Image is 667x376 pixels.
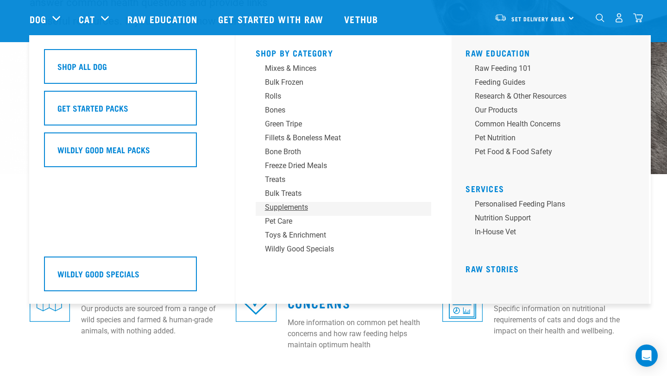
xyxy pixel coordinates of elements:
[57,102,128,114] h5: Get Started Packs
[466,184,642,191] h5: Services
[256,105,432,119] a: Bones
[265,174,409,185] div: Treats
[265,244,409,255] div: Wildly Good Specials
[256,230,432,244] a: Toys & Enrichment
[475,119,619,130] div: Common Health Concerns
[288,285,390,306] a: Common Health Concerns
[494,303,637,337] p: Specific information on nutritional requirements of cats and dogs and the impact on their health ...
[475,146,619,157] div: Pet Food & Food Safety
[44,49,220,91] a: Shop All Dog
[256,48,432,56] h5: Shop By Category
[466,91,642,105] a: Research & Other Resources
[256,77,432,91] a: Bulk Frozen
[265,119,409,130] div: Green Tripe
[256,202,432,216] a: Supplements
[256,119,432,132] a: Green Tripe
[79,12,94,26] a: Cat
[256,188,432,202] a: Bulk Treats
[265,216,409,227] div: Pet Care
[265,91,409,102] div: Rolls
[256,174,432,188] a: Treats
[265,105,409,116] div: Bones
[466,105,642,119] a: Our Products
[466,226,642,240] a: In-house vet
[466,266,519,271] a: Raw Stories
[636,345,658,367] div: Open Intercom Messenger
[44,132,220,174] a: Wildly Good Meal Packs
[44,257,220,298] a: Wildly Good Specials
[466,119,642,132] a: Common Health Concerns
[466,213,642,226] a: Nutrition Support
[265,202,409,213] div: Supplements
[494,13,507,22] img: van-moving.png
[466,146,642,160] a: Pet Food & Food Safety
[256,160,432,174] a: Freeze Dried Meals
[57,60,107,72] h5: Shop All Dog
[265,230,409,241] div: Toys & Enrichment
[466,50,530,55] a: Raw Education
[118,0,209,38] a: Raw Education
[256,91,432,105] a: Rolls
[256,63,432,77] a: Mixes & Minces
[466,199,642,213] a: Personalised Feeding Plans
[265,188,409,199] div: Bulk Treats
[44,91,220,132] a: Get Started Packs
[475,132,619,144] div: Pet Nutrition
[57,144,150,156] h5: Wildly Good Meal Packs
[511,17,565,20] span: Set Delivery Area
[81,303,225,337] p: Our products are sourced from a range of wild species and farmed & human-grade animals, with noth...
[57,268,139,280] h5: Wildly Good Specials
[256,244,432,257] a: Wildly Good Specials
[475,91,619,102] div: Research & Other Resources
[614,13,624,23] img: user.png
[256,132,432,146] a: Fillets & Boneless Meat
[475,105,619,116] div: Our Products
[265,160,409,171] div: Freeze Dried Meals
[475,63,619,74] div: Raw Feeding 101
[265,132,409,144] div: Fillets & Boneless Meat
[256,216,432,230] a: Pet Care
[288,317,431,351] p: More information on common pet health concerns and how raw feeding helps maintain optimum health
[30,12,46,26] a: Dog
[335,0,390,38] a: Vethub
[466,77,642,91] a: Feeding Guides
[596,13,604,22] img: home-icon-1@2x.png
[466,132,642,146] a: Pet Nutrition
[256,146,432,160] a: Bone Broth
[209,0,335,38] a: Get started with Raw
[265,146,409,157] div: Bone Broth
[633,13,643,23] img: home-icon@2x.png
[475,77,619,88] div: Feeding Guides
[466,63,642,77] a: Raw Feeding 101
[265,77,409,88] div: Bulk Frozen
[265,63,409,74] div: Mixes & Minces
